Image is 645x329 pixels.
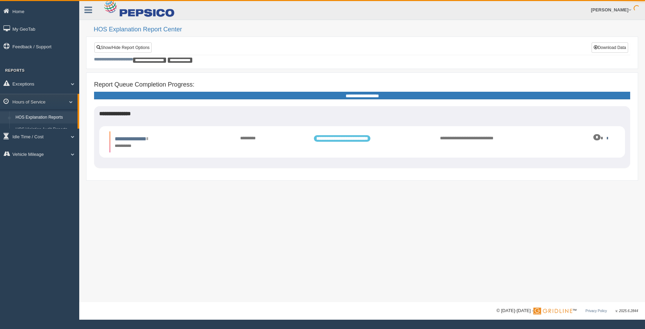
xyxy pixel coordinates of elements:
[592,42,628,53] button: Download Data
[94,26,638,33] h2: HOS Explanation Report Center
[585,309,607,313] a: Privacy Policy
[616,309,638,313] span: v. 2025.6.2844
[94,42,152,53] a: Show/Hide Report Options
[12,111,78,124] a: HOS Explanation Reports
[496,307,638,315] div: © [DATE]-[DATE] - ™
[94,81,630,88] h4: Report Queue Completion Progress:
[110,131,615,152] li: Expand
[533,308,572,315] img: Gridline
[12,123,78,136] a: HOS Violation Audit Reports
